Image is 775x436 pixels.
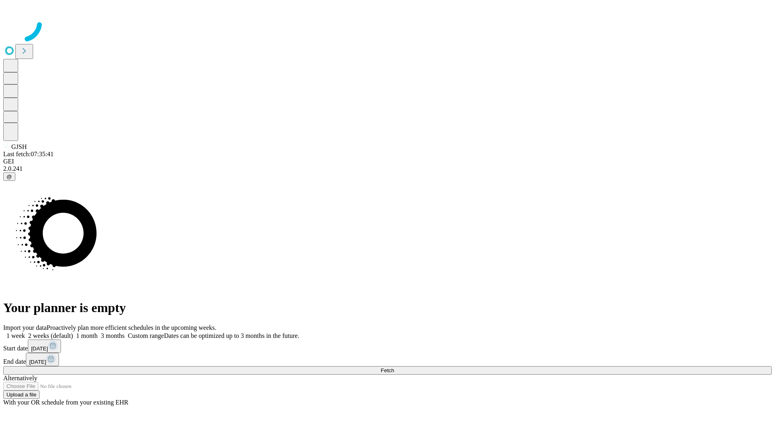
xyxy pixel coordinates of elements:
[26,353,59,366] button: [DATE]
[3,324,47,331] span: Import your data
[3,300,772,315] h1: Your planner is empty
[3,399,128,406] span: With your OR schedule from your existing EHR
[3,390,40,399] button: Upload a file
[3,151,54,157] span: Last fetch: 07:35:41
[128,332,164,339] span: Custom range
[28,332,73,339] span: 2 weeks (default)
[3,172,15,181] button: @
[381,367,394,373] span: Fetch
[101,332,125,339] span: 3 months
[3,165,772,172] div: 2.0.241
[31,346,48,352] span: [DATE]
[3,353,772,366] div: End date
[76,332,98,339] span: 1 month
[3,158,772,165] div: GEI
[3,366,772,375] button: Fetch
[29,359,46,365] span: [DATE]
[3,375,37,381] span: Alternatively
[6,174,12,180] span: @
[6,332,25,339] span: 1 week
[11,143,27,150] span: GJSH
[47,324,216,331] span: Proactively plan more efficient schedules in the upcoming weeks.
[164,332,299,339] span: Dates can be optimized up to 3 months in the future.
[28,340,61,353] button: [DATE]
[3,340,772,353] div: Start date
